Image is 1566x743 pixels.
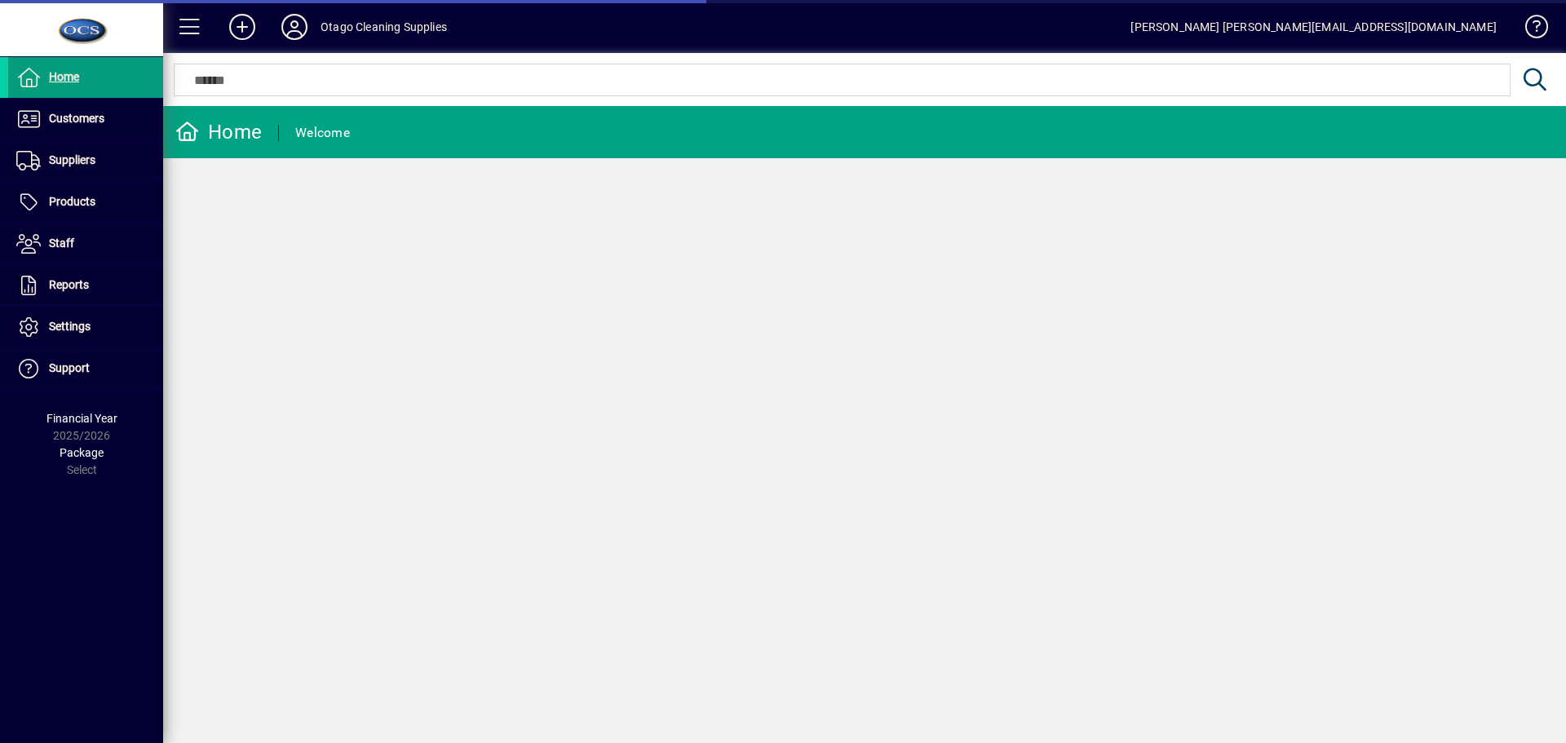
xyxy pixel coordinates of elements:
a: Settings [8,307,163,347]
a: Reports [8,265,163,306]
span: Products [49,195,95,208]
button: Profile [268,12,321,42]
div: Welcome [295,120,350,146]
span: Financial Year [46,412,117,425]
span: Support [49,361,90,374]
span: Staff [49,237,74,250]
button: Add [216,12,268,42]
span: Customers [49,112,104,125]
div: Otago Cleaning Supplies [321,14,447,40]
span: Reports [49,278,89,291]
a: Suppliers [8,140,163,181]
a: Knowledge Base [1513,3,1546,56]
span: Package [60,446,104,459]
a: Customers [8,99,163,139]
span: Suppliers [49,153,95,166]
div: [PERSON_NAME] [PERSON_NAME][EMAIL_ADDRESS][DOMAIN_NAME] [1130,14,1497,40]
a: Support [8,348,163,389]
div: Home [175,119,262,145]
span: Home [49,70,79,83]
a: Products [8,182,163,223]
span: Settings [49,320,91,333]
a: Staff [8,223,163,264]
